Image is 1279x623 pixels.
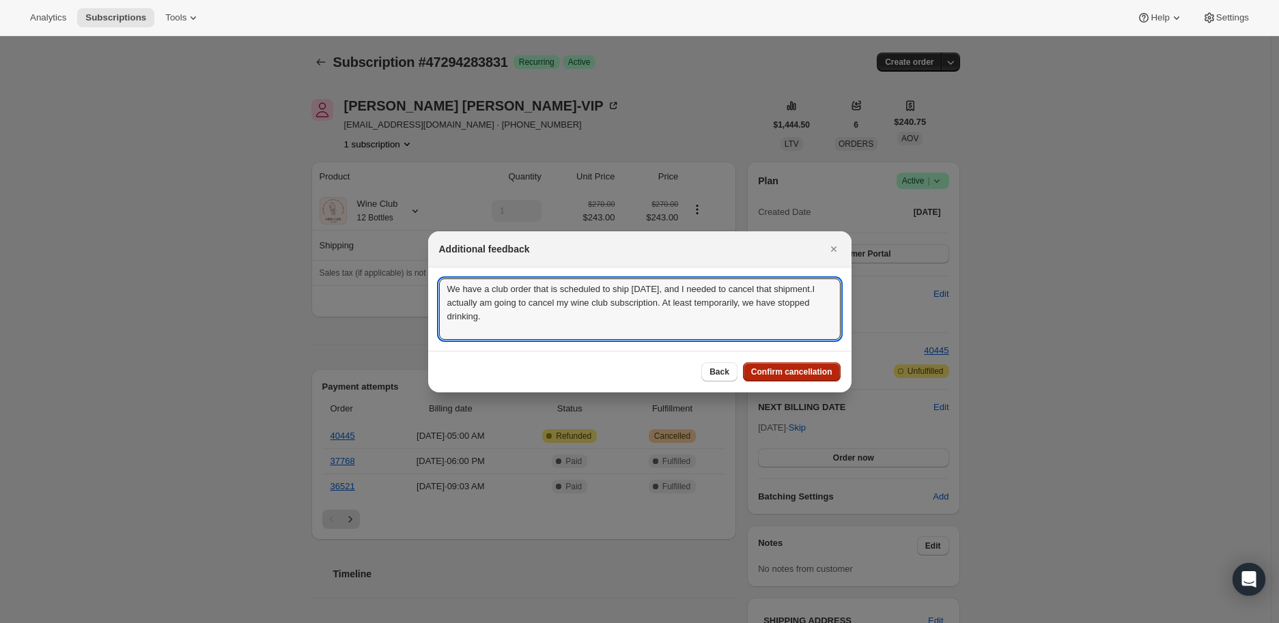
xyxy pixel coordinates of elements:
[709,366,729,377] span: Back
[1233,563,1265,596] div: Open Intercom Messenger
[165,12,186,23] span: Tools
[743,362,841,381] button: Confirm cancellation
[701,362,737,381] button: Back
[85,12,146,23] span: Subscriptions
[157,8,208,27] button: Tools
[1129,8,1191,27] button: Help
[439,242,530,256] h2: Additional feedback
[824,240,843,259] button: Close
[439,278,841,340] textarea: We have a club order that is scheduled to ship [DATE], and I needed to cancel that shipment.I act...
[1151,12,1169,23] span: Help
[77,8,154,27] button: Subscriptions
[22,8,74,27] button: Analytics
[30,12,66,23] span: Analytics
[751,366,832,377] span: Confirm cancellation
[1216,12,1249,23] span: Settings
[1194,8,1257,27] button: Settings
